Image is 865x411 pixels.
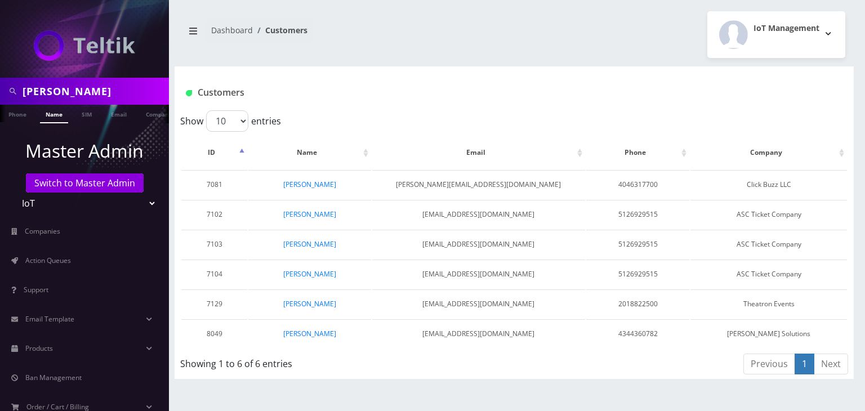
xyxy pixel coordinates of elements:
[690,260,847,288] td: ASC Ticket Company
[743,354,795,374] a: Previous
[707,11,845,58] button: IoT Management
[25,314,74,324] span: Email Template
[372,260,585,288] td: [EMAIL_ADDRESS][DOMAIN_NAME]
[25,256,71,265] span: Action Queues
[105,105,132,122] a: Email
[211,25,253,35] a: Dashboard
[140,105,178,122] a: Company
[690,170,847,199] td: Click Buzz LLC
[586,260,690,288] td: 5126929515
[181,230,247,258] td: 7103
[283,269,336,279] a: [PERSON_NAME]
[76,105,97,122] a: SIM
[23,81,166,102] input: Search in Company
[586,136,690,169] th: Phone: activate to sort column ascending
[283,329,336,338] a: [PERSON_NAME]
[183,19,506,51] nav: breadcrumb
[690,136,847,169] th: Company: activate to sort column ascending
[34,30,135,61] img: IoT
[25,226,60,236] span: Companies
[181,200,247,229] td: 7102
[25,373,82,382] span: Ban Management
[372,200,585,229] td: [EMAIL_ADDRESS][DOMAIN_NAME]
[690,200,847,229] td: ASC Ticket Company
[690,319,847,348] td: [PERSON_NAME] Solutions
[181,260,247,288] td: 7104
[25,343,53,353] span: Products
[586,319,690,348] td: 4344360782
[690,289,847,318] td: Theatron Events
[248,136,371,169] th: Name: activate to sort column ascending
[181,289,247,318] td: 7129
[206,110,248,132] select: Showentries
[181,136,247,169] th: ID: activate to sort column descending
[283,239,336,249] a: [PERSON_NAME]
[181,319,247,348] td: 8049
[372,230,585,258] td: [EMAIL_ADDRESS][DOMAIN_NAME]
[181,170,247,199] td: 7081
[795,354,814,374] a: 1
[3,105,32,122] a: Phone
[40,105,68,123] a: Name
[186,87,730,98] h1: Customers
[283,180,336,189] a: [PERSON_NAME]
[372,170,585,199] td: [PERSON_NAME][EMAIL_ADDRESS][DOMAIN_NAME]
[814,354,848,374] a: Next
[372,136,585,169] th: Email: activate to sort column ascending
[24,285,48,294] span: Support
[180,352,450,370] div: Showing 1 to 6 of 6 entries
[586,289,690,318] td: 2018822500
[180,110,281,132] label: Show entries
[753,24,819,33] h2: IoT Management
[372,319,585,348] td: [EMAIL_ADDRESS][DOMAIN_NAME]
[283,209,336,219] a: [PERSON_NAME]
[253,24,307,36] li: Customers
[283,299,336,309] a: [PERSON_NAME]
[586,170,690,199] td: 4046317700
[690,230,847,258] td: ASC Ticket Company
[586,200,690,229] td: 5126929515
[372,289,585,318] td: [EMAIL_ADDRESS][DOMAIN_NAME]
[26,173,144,193] a: Switch to Master Admin
[586,230,690,258] td: 5126929515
